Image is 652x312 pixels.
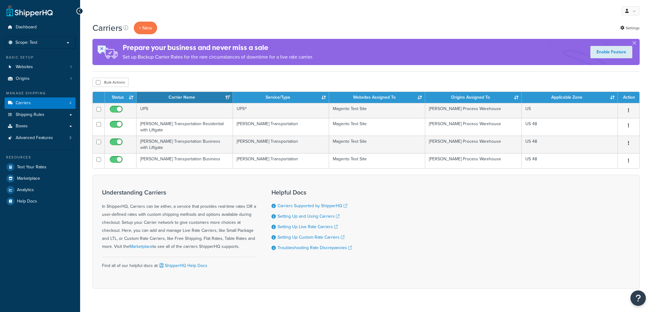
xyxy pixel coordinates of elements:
[5,73,75,84] a: Origins 1
[425,136,521,153] td: [PERSON_NAME] Process Warehouse
[134,22,157,34] button: + New
[329,103,425,118] td: Magento Test Site
[233,136,329,153] td: [PERSON_NAME] Transportation
[17,165,47,170] span: Test Your Rates
[16,135,53,141] span: Advanced Features
[329,118,425,136] td: Magento Test Site
[5,97,75,109] a: Carriers 4
[278,224,338,230] a: Setting Up Live Rate Carriers
[425,153,521,168] td: [PERSON_NAME] Process Warehouse
[5,109,75,121] a: Shipping Rules
[137,136,233,153] td: [PERSON_NAME] Transportation Business with Liftgate
[5,132,75,144] li: Advanced Features
[16,112,44,117] span: Shipping Rules
[329,153,425,168] td: Magento Test Site
[16,101,31,106] span: Carriers
[102,257,256,270] div: Find all of our helpful docs at:
[6,5,53,17] a: ShipperHQ Home
[5,61,75,73] a: Websites 1
[158,262,207,269] a: ShipperHQ Help Docs
[92,39,123,65] img: ad-rules-rateshop-fe6ec290ccb7230408bd80ed9643f0289d75e0ffd9eb532fc0e269fcd187b520.png
[17,187,34,193] span: Analytics
[137,118,233,136] td: [PERSON_NAME] Transportation Residential with Liftgate
[5,55,75,60] div: Basic Setup
[425,92,521,103] th: Origins Assigned To: activate to sort column ascending
[5,121,75,132] a: Boxes
[69,135,71,141] span: 3
[5,155,75,160] div: Resources
[16,25,37,30] span: Dashboard
[17,176,40,181] span: Marketplace
[5,73,75,84] li: Origins
[278,203,347,209] a: Carriers Supported by ShipperHQ
[233,92,329,103] th: Service/Type: activate to sort column ascending
[425,118,521,136] td: [PERSON_NAME] Process Warehouse
[5,196,75,207] a: Help Docs
[92,78,128,87] button: Bulk Actions
[5,91,75,96] div: Manage Shipping
[137,153,233,168] td: [PERSON_NAME] Transportation Business
[329,92,425,103] th: Websites Assigned To: activate to sort column ascending
[522,136,618,153] td: US 48
[137,103,233,118] td: UPS
[5,184,75,195] a: Analytics
[123,53,313,61] p: Set up Backup Carrier Rates for the rare circumstances of downtime for a live rate carrier.
[233,153,329,168] td: [PERSON_NAME] Transportation
[5,97,75,109] li: Carriers
[105,92,137,103] th: Status: activate to sort column ascending
[425,103,521,118] td: [PERSON_NAME] Process Warehouse
[5,22,75,33] a: Dashboard
[123,43,313,53] h4: Prepare your business and never miss a sale
[5,173,75,184] a: Marketplace
[618,92,639,103] th: Action
[233,118,329,136] td: [PERSON_NAME] Transportation
[102,189,256,196] h3: Understanding Carriers
[102,189,256,251] div: In ShipperHQ, Carriers can be either, a service that provides real-time rates OR a user-defined r...
[5,162,75,173] a: Test Your Rates
[522,153,618,168] td: US 48
[5,61,75,73] li: Websites
[69,101,71,106] span: 4
[278,213,340,220] a: Setting Up and Using Carriers
[278,234,344,240] a: Setting Up Custom Rate Carriers
[16,124,28,129] span: Boxes
[137,92,233,103] th: Carrier Name: activate to sort column ascending
[16,64,33,70] span: Websites
[5,132,75,144] a: Advanced Features 3
[522,118,618,136] td: US 48
[70,76,71,81] span: 1
[17,199,37,204] span: Help Docs
[15,40,37,45] span: Scope: Test
[590,46,632,58] a: Enable Feature
[522,103,618,118] td: US
[92,22,122,34] h1: Carriers
[620,24,640,32] a: Settings
[233,103,329,118] td: UPS®
[16,76,30,81] span: Origins
[271,189,352,196] h3: Helpful Docs
[278,244,352,251] a: Troubleshooting Rate Discrepancies
[630,290,646,306] button: Open Resource Center
[70,64,71,70] span: 1
[329,136,425,153] td: Magento Test Site
[522,92,618,103] th: Applicable Zone: activate to sort column ascending
[129,243,153,250] a: Marketplace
